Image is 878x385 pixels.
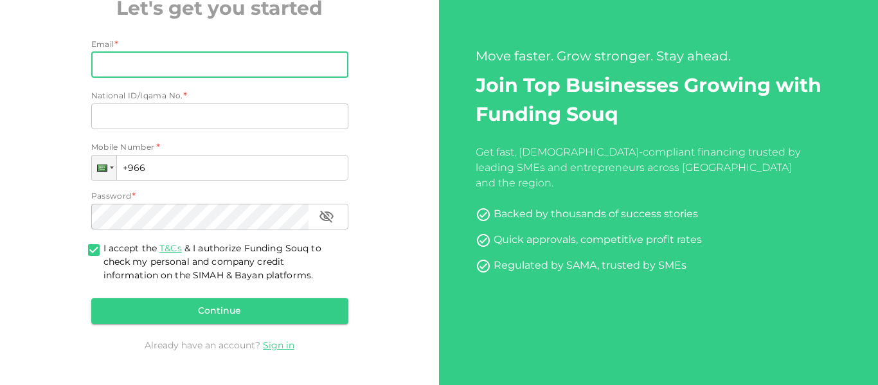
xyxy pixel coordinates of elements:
input: 1 (702) 123-4567 [91,155,348,181]
div: Quick approvals, competitive profit rates [494,233,702,248]
input: nationalId [91,103,348,129]
span: Email [91,41,114,49]
div: Saudi Arabia: + 966 [92,156,116,180]
span: termsConditionsForInvestmentsAccepted [84,242,103,260]
a: T&Cs [159,244,182,253]
div: Backed by thousands of success stories [494,207,698,222]
div: Already have an account? [91,339,348,352]
div: Get fast, [DEMOGRAPHIC_DATA]-compliant financing trusted by leading SMEs and entrepreneurs across... [476,145,805,192]
div: Move faster. Grow stronger. Stay ahead. [476,48,842,67]
span: Password [91,193,132,201]
h2: Join Top Businesses Growing with Funding Souq [476,72,842,130]
span: I accept the [103,244,321,280]
span: National ID/Iqama No. [91,93,183,100]
span: & I authorize Funding Souq to check my personal and company credit information on the SIMAH & Bay... [103,244,321,280]
input: email [91,52,334,78]
a: Sign in [263,341,294,350]
span: Mobile Number [91,142,155,155]
div: Regulated by SAMA, trusted by SMEs [494,258,686,274]
button: Continue [91,298,348,324]
input: password [91,204,309,229]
